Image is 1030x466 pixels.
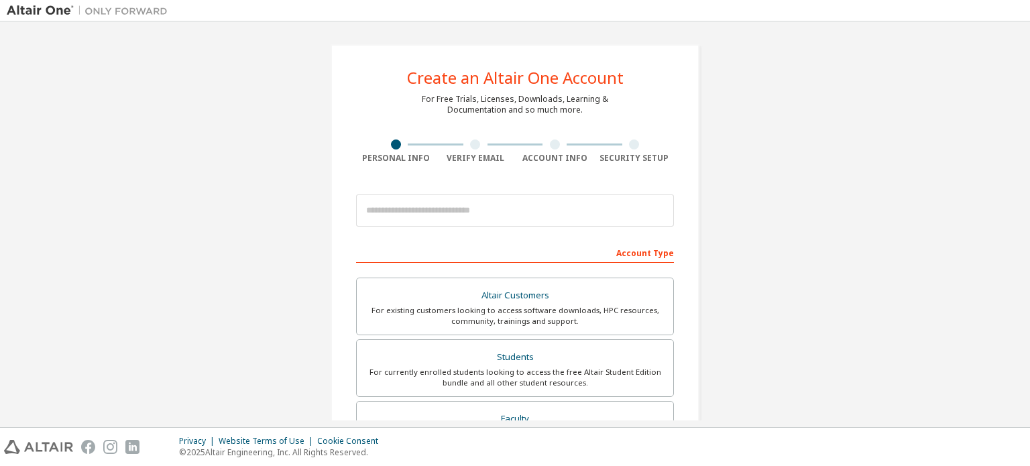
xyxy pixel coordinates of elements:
div: For currently enrolled students looking to access the free Altair Student Edition bundle and all ... [365,367,665,388]
img: instagram.svg [103,440,117,454]
div: Account Type [356,241,674,263]
div: For existing customers looking to access software downloads, HPC resources, community, trainings ... [365,305,665,327]
div: Personal Info [356,153,436,164]
img: Altair One [7,4,174,17]
div: Students [365,348,665,367]
div: Website Terms of Use [219,436,317,447]
div: Account Info [515,153,595,164]
img: facebook.svg [81,440,95,454]
div: Create an Altair One Account [407,70,624,86]
div: Security Setup [595,153,675,164]
div: Faculty [365,410,665,428]
div: Verify Email [436,153,516,164]
div: Privacy [179,436,219,447]
p: © 2025 Altair Engineering, Inc. All Rights Reserved. [179,447,386,458]
div: Cookie Consent [317,436,386,447]
img: altair_logo.svg [4,440,73,454]
img: linkedin.svg [125,440,139,454]
div: For Free Trials, Licenses, Downloads, Learning & Documentation and so much more. [422,94,608,115]
div: Altair Customers [365,286,665,305]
